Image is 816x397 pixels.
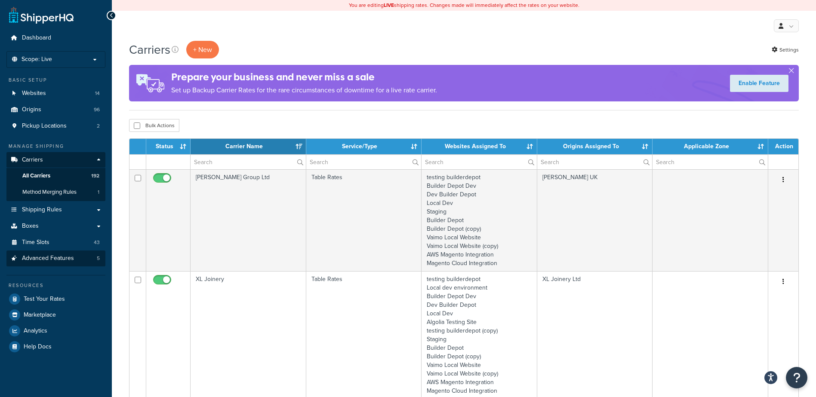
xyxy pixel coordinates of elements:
th: Service/Type: activate to sort column ascending [306,139,422,154]
span: Origins [22,106,41,113]
input: Search [422,155,537,169]
span: 2 [97,122,100,130]
span: Help Docs [24,343,52,351]
a: Shipping Rules [6,202,105,218]
span: Carriers [22,156,43,164]
span: 43 [94,239,100,246]
span: Shipping Rules [22,206,62,214]
p: Set up Backup Carrier Rates for the rare circumstances of downtime for a live rate carrier. [171,84,437,96]
span: Method Merging Rules [22,189,77,196]
a: Settings [772,44,799,56]
span: Analytics [24,327,47,335]
a: Origins 96 [6,102,105,118]
a: Time Slots 43 [6,235,105,250]
input: Search [537,155,653,169]
span: Time Slots [22,239,49,246]
li: Carriers [6,152,105,201]
span: Advanced Features [22,255,74,262]
td: [PERSON_NAME] Group Ltd [191,169,306,271]
th: Action [768,139,798,154]
span: 5 [97,255,100,262]
td: Table Rates [306,169,422,271]
a: Dashboard [6,30,105,46]
span: Websites [22,90,46,97]
a: Test Your Rates [6,291,105,307]
span: Pickup Locations [22,122,67,130]
h4: Prepare your business and never miss a sale [171,70,437,84]
th: Carrier Name: activate to sort column ascending [191,139,306,154]
td: testing builderdepot Builder Depot Dev Dev Builder Depot Local Dev Staging Builder Depot Builder ... [422,169,537,271]
span: 96 [94,106,100,113]
a: Websites 14 [6,86,105,101]
th: Applicable Zone: activate to sort column ascending [653,139,768,154]
button: + New [186,41,219,58]
a: Method Merging Rules 1 [6,184,105,200]
span: Scope: Live [22,56,52,63]
li: Time Slots [6,235,105,250]
div: Basic Setup [6,76,105,84]
input: Search [306,155,422,169]
a: Enable Feature [730,75,788,92]
li: Method Merging Rules [6,184,105,200]
td: [PERSON_NAME] UK [537,169,653,271]
li: Websites [6,86,105,101]
h1: Carriers [129,41,170,58]
li: All Carriers [6,168,105,184]
a: Help Docs [6,339,105,354]
span: Test Your Rates [24,296,65,303]
a: All Carriers 192 [6,168,105,184]
li: Pickup Locations [6,118,105,134]
a: ShipperHQ Home [9,6,74,24]
th: Status: activate to sort column ascending [146,139,191,154]
input: Search [191,155,306,169]
div: Manage Shipping [6,143,105,150]
a: Advanced Features 5 [6,250,105,266]
span: 1 [98,189,99,196]
div: Resources [6,282,105,289]
span: 14 [95,90,100,97]
input: Search [653,155,768,169]
b: LIVE [384,1,394,9]
a: Marketplace [6,307,105,323]
button: Bulk Actions [129,119,179,132]
span: 192 [91,172,99,180]
span: All Carriers [22,172,50,180]
a: Boxes [6,218,105,234]
img: ad-rules-rateshop-fe6ec290ccb7230408bd80ed9643f0289d75e0ffd9eb532fc0e269fcd187b520.png [129,65,171,101]
span: Boxes [22,223,39,230]
th: Origins Assigned To: activate to sort column ascending [537,139,653,154]
span: Marketplace [24,311,56,319]
th: Websites Assigned To: activate to sort column ascending [422,139,537,154]
span: Dashboard [22,34,51,42]
a: Carriers [6,152,105,168]
li: Origins [6,102,105,118]
a: Analytics [6,323,105,339]
button: Open Resource Center [786,367,807,388]
a: Pickup Locations 2 [6,118,105,134]
li: Advanced Features [6,250,105,266]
